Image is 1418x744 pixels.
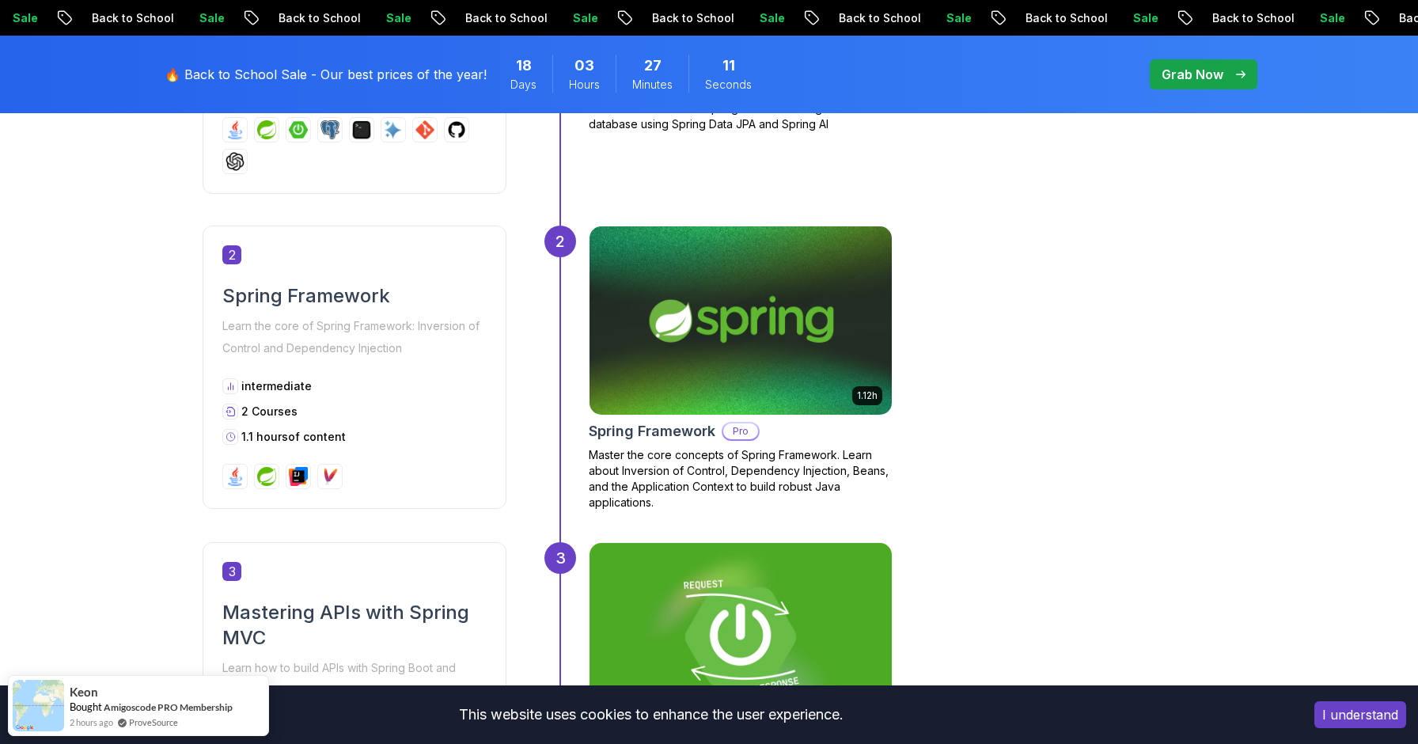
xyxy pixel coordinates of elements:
p: Back to School [809,10,916,26]
img: java logo [226,467,245,486]
p: Back to School [622,10,730,26]
p: Sale [1290,10,1340,26]
h2: Mastering APIs with Spring MVC [222,600,487,651]
div: 2 [544,226,576,257]
span: Seconds [705,77,752,93]
p: 1.12h [857,389,878,402]
h2: Spring Framework [589,420,715,442]
p: Back to School [248,10,356,26]
button: Accept cookies [1314,701,1406,728]
img: spring-boot logo [289,120,308,139]
span: 3 [222,562,241,581]
p: Sale [356,10,407,26]
span: 18 Days [516,55,532,77]
p: Back to School [1182,10,1290,26]
p: Sale [730,10,780,26]
img: github logo [447,120,466,139]
p: Pro [723,423,758,439]
div: This website uses cookies to enhance the user experience. [12,697,1291,732]
span: 3 Hours [574,55,594,77]
span: 2 Courses [241,404,298,418]
img: terminal logo [352,120,371,139]
p: Sale [1103,10,1154,26]
p: intermediate [241,378,312,394]
img: java logo [226,120,245,139]
p: Back to School [435,10,543,26]
a: Amigoscode PRO Membership [104,701,233,713]
p: Grab Now [1162,65,1223,84]
img: provesource social proof notification image [13,680,64,731]
p: Learn how to build APIs with Spring Boot and Spring MVC [222,657,487,701]
p: 1.1 hours of content [241,429,346,445]
h2: Spring Framework [222,283,487,309]
p: Sale [169,10,220,26]
p: Back to School [995,10,1103,26]
span: Bought [70,700,102,713]
p: Build a CRUD API with Spring Boot and PostgreSQL database using Spring Data JPA and Spring AI [589,101,893,132]
a: Spring Framework card1.12hSpring FrameworkProMaster the core concepts of Spring Framework. Learn ... [589,226,893,511]
span: 27 Minutes [644,55,662,77]
span: Hours [569,77,600,93]
p: Sale [543,10,593,26]
span: 2 [222,245,241,264]
img: Building APIs with Spring Boot card [590,543,892,731]
div: 3 [544,542,576,574]
img: spring logo [257,120,276,139]
span: Days [510,77,536,93]
img: spring logo [257,467,276,486]
span: 11 Seconds [722,55,735,77]
span: 2 hours ago [70,716,113,729]
p: Back to School [62,10,169,26]
img: chatgpt logo [226,152,245,171]
p: Sale [916,10,967,26]
p: 🔥 Back to School Sale - Our best prices of the year! [165,65,487,84]
img: git logo [415,120,434,139]
a: ProveSource [129,716,178,729]
span: Keon [70,685,98,699]
p: Master the core concepts of Spring Framework. Learn about Inversion of Control, Dependency Inject... [589,447,893,511]
img: postgres logo [320,120,339,139]
span: Minutes [632,77,673,93]
img: Spring Framework card [582,222,899,419]
img: ai logo [384,120,403,139]
img: intellij logo [289,467,308,486]
p: Learn the core of Spring Framework: Inversion of Control and Dependency Injection [222,315,487,359]
img: maven logo [320,467,339,486]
